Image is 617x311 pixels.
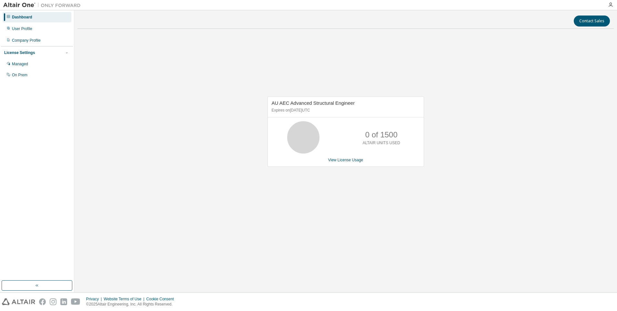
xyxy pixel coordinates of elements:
[12,26,32,31] div: User Profile
[12,61,28,67] div: Managed
[574,16,610,27] button: Contact Sales
[39,298,46,305] img: facebook.svg
[71,298,80,305] img: youtube.svg
[50,298,56,305] img: instagram.svg
[4,50,35,55] div: License Settings
[60,298,67,305] img: linkedin.svg
[272,108,418,113] p: Expires on [DATE] UTC
[3,2,84,8] img: Altair One
[365,129,398,140] p: 0 of 1500
[2,298,35,305] img: altair_logo.svg
[328,158,363,162] a: View License Usage
[146,296,177,302] div: Cookie Consent
[86,302,178,307] p: © 2025 Altair Engineering, Inc. All Rights Reserved.
[363,140,400,146] p: ALTAIR UNITS USED
[12,72,27,78] div: On Prem
[86,296,104,302] div: Privacy
[272,100,355,106] span: AU AEC Advanced Structural Engineer
[12,38,41,43] div: Company Profile
[104,296,146,302] div: Website Terms of Use
[12,15,32,20] div: Dashboard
